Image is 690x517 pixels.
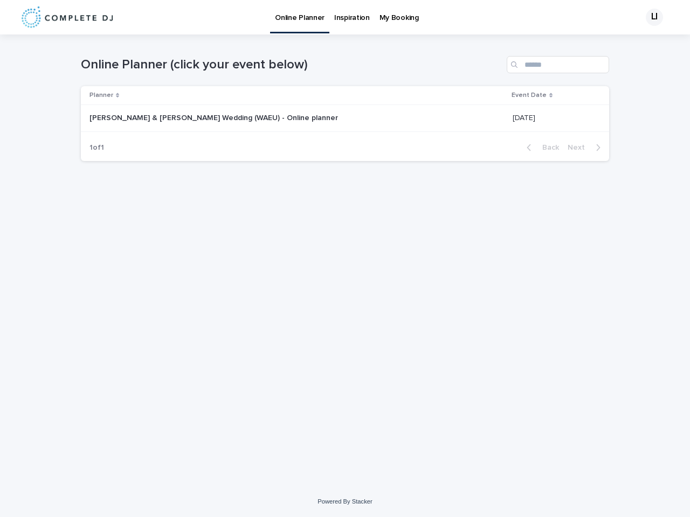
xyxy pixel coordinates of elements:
[512,89,547,101] p: Event Date
[536,144,559,151] span: Back
[646,9,663,26] div: LI
[563,143,609,152] button: Next
[81,57,502,73] h1: Online Planner (click your event below)
[507,56,609,73] input: Search
[22,6,113,28] img: 8nP3zCmvR2aWrOmylPw8
[89,111,340,123] p: [PERSON_NAME] & [PERSON_NAME] Wedding (WAEU) - Online planner
[89,89,113,101] p: Planner
[518,143,563,152] button: Back
[81,105,609,132] tr: [PERSON_NAME] & [PERSON_NAME] Wedding (WAEU) - Online planner[PERSON_NAME] & [PERSON_NAME] Weddin...
[81,135,113,161] p: 1 of 1
[318,498,372,505] a: Powered By Stacker
[568,144,591,151] span: Next
[513,111,537,123] p: [DATE]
